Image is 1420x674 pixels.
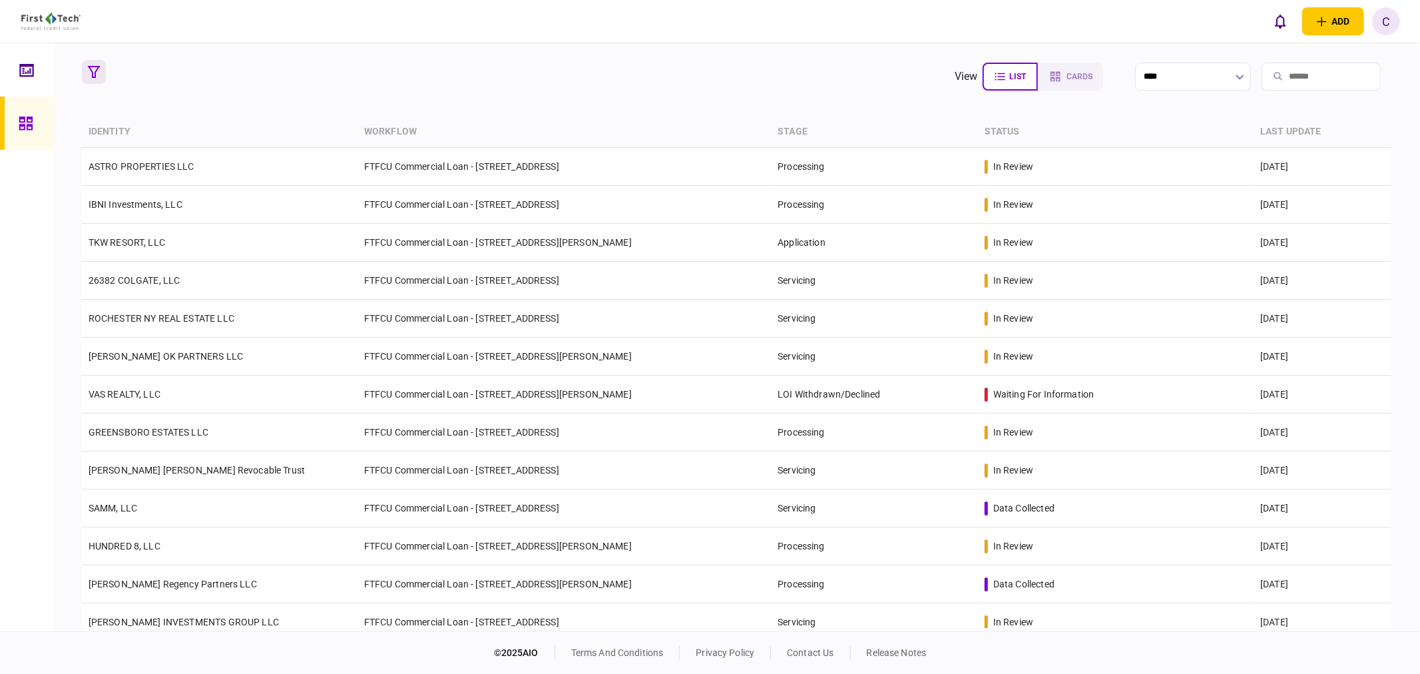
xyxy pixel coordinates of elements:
a: terms and conditions [571,647,664,658]
button: C [1372,7,1400,35]
div: data collected [993,577,1055,591]
td: [DATE] [1254,565,1391,603]
td: [DATE] [1254,527,1391,565]
div: waiting for information [993,388,1094,401]
div: in review [993,236,1033,249]
td: Servicing [771,452,978,490]
td: [DATE] [1254,414,1391,452]
td: [DATE] [1254,376,1391,414]
td: Processing [771,148,978,186]
td: [DATE] [1254,300,1391,338]
td: Processing [771,414,978,452]
a: [PERSON_NAME] OK PARTNERS LLC [89,351,243,362]
td: Servicing [771,603,978,641]
a: release notes [867,647,927,658]
button: list [983,63,1038,91]
td: [DATE] [1254,490,1391,527]
button: cards [1038,63,1103,91]
span: list [1009,72,1026,81]
td: [DATE] [1254,262,1391,300]
a: 26382 COLGATE, LLC [89,275,180,286]
button: open notifications list [1266,7,1294,35]
div: in review [993,426,1033,439]
td: Processing [771,186,978,224]
td: Processing [771,565,978,603]
div: in review [993,198,1033,211]
td: [DATE] [1254,148,1391,186]
td: LOI Withdrawn/Declined [771,376,978,414]
td: FTFCU Commercial Loan - [STREET_ADDRESS] [357,452,771,490]
a: ROCHESTER NY REAL ESTATE LLC [89,313,234,324]
div: in review [993,160,1033,173]
td: Application [771,224,978,262]
a: [PERSON_NAME] INVESTMENTS GROUP LLC [89,617,279,627]
a: ASTRO PROPERTIES LLC [89,161,194,172]
th: last update [1254,117,1391,148]
th: stage [771,117,978,148]
div: data collected [993,502,1055,515]
td: Servicing [771,490,978,527]
div: in review [993,615,1033,629]
td: FTFCU Commercial Loan - [STREET_ADDRESS] [357,262,771,300]
div: in review [993,539,1033,553]
td: [DATE] [1254,224,1391,262]
img: client company logo [21,13,81,30]
a: IBNI Investments, LLC [89,199,182,210]
td: FTFCU Commercial Loan - [STREET_ADDRESS][PERSON_NAME] [357,565,771,603]
span: cards [1066,72,1092,81]
td: Servicing [771,262,978,300]
td: FTFCU Commercial Loan - [STREET_ADDRESS][PERSON_NAME] [357,224,771,262]
a: HUNDRED 8, LLC [89,541,160,551]
a: [PERSON_NAME] [PERSON_NAME] Revocable Trust [89,465,305,476]
a: VAS REALTY, LLC [89,389,160,400]
a: TKW RESORT, LLC [89,237,165,248]
td: FTFCU Commercial Loan - [STREET_ADDRESS] [357,414,771,452]
div: in review [993,464,1033,477]
a: privacy policy [696,647,754,658]
td: FTFCU Commercial Loan - [STREET_ADDRESS][PERSON_NAME] [357,527,771,565]
a: contact us [787,647,833,658]
th: workflow [357,117,771,148]
div: view [955,69,978,85]
a: [PERSON_NAME] Regency Partners LLC [89,579,257,589]
td: [DATE] [1254,452,1391,490]
td: [DATE] [1254,338,1391,376]
td: [DATE] [1254,186,1391,224]
div: in review [993,312,1033,325]
a: SAMM, LLC [89,503,137,513]
td: FTFCU Commercial Loan - [STREET_ADDRESS][PERSON_NAME] [357,338,771,376]
th: identity [82,117,357,148]
button: open adding identity options [1302,7,1364,35]
td: Processing [771,527,978,565]
a: GREENSBORO ESTATES LLC [89,427,208,438]
td: FTFCU Commercial Loan - [STREET_ADDRESS] [357,300,771,338]
div: © 2025 AIO [494,646,555,660]
td: FTFCU Commercial Loan - [STREET_ADDRESS] [357,186,771,224]
div: in review [993,274,1033,287]
td: FTFCU Commercial Loan - [STREET_ADDRESS][PERSON_NAME] [357,376,771,414]
td: FTFCU Commercial Loan - [STREET_ADDRESS] [357,490,771,527]
td: Servicing [771,300,978,338]
td: [DATE] [1254,603,1391,641]
th: status [978,117,1254,148]
div: in review [993,350,1033,363]
td: Servicing [771,338,978,376]
td: FTFCU Commercial Loan - [STREET_ADDRESS] [357,603,771,641]
td: FTFCU Commercial Loan - [STREET_ADDRESS] [357,148,771,186]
